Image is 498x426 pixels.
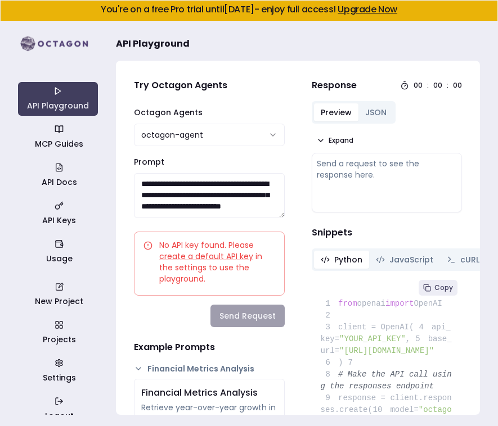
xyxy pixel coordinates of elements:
span: 6 [321,357,339,369]
a: API Playground [18,82,98,116]
label: Octagon Agents [134,107,203,118]
div: Financial Metrics Analysis [141,386,277,400]
button: Financial Metrics Analysis [134,363,285,374]
img: logo-rect-yK7x_WSZ.svg [18,33,98,55]
div: 00 [433,81,442,90]
label: Prompt [134,156,164,167]
a: Upgrade Now [338,3,397,16]
a: New Project [19,278,99,311]
a: API Keys [19,197,99,230]
h5: You're on a free Pro trial until [DATE] - enjoy full access! [10,5,488,14]
span: "YOUR_API_KEY" [339,334,406,343]
span: # Make the API call using the responses endpoint [321,370,452,391]
span: import [385,299,414,308]
span: 5 [410,333,428,345]
span: 4 [414,321,432,333]
span: API Playground [116,37,190,51]
a: Settings [19,354,99,388]
span: client = OpenAI( [321,323,414,332]
h4: Snippets [312,226,463,239]
span: 8 [321,369,339,380]
h4: Response [312,79,357,92]
span: from [338,299,357,308]
span: 2 [321,310,339,321]
span: 3 [321,321,339,333]
div: No API key found. Please in the settings to use the playground. [143,239,275,284]
button: Preview [314,103,358,121]
span: 1 [321,298,339,310]
span: 7 [343,357,361,369]
span: Copy [434,283,453,292]
span: ) [321,358,343,367]
button: JSON [358,103,393,121]
button: Copy [419,280,457,296]
span: base_url= [321,334,452,355]
a: API Docs [19,158,99,192]
span: cURL [460,254,479,265]
a: Projects [19,316,99,350]
div: 00 [453,81,462,90]
span: 9 [321,392,339,404]
button: Expand [312,133,358,148]
h4: Try Octagon Agents [134,79,285,92]
div: : [427,81,429,90]
a: create a default API key [159,251,253,262]
span: response = client.responses.create( [321,393,452,414]
span: OpenAI [414,299,442,308]
span: openai [357,299,385,308]
span: 10 [373,404,391,416]
a: Usage [19,235,99,269]
span: model= [390,405,418,414]
span: "[URL][DOMAIN_NAME]" [339,346,434,355]
a: MCP Guides [19,120,99,154]
div: 00 [414,81,423,90]
div: : [447,81,448,90]
h4: Example Prompts [134,341,285,354]
span: api_key= [321,323,451,343]
a: Logout [19,392,99,426]
div: Send a request to see the response here. [317,158,457,180]
span: Python [334,254,362,265]
span: Expand [329,136,353,145]
span: , [406,334,410,343]
span: JavaScript [389,254,433,265]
